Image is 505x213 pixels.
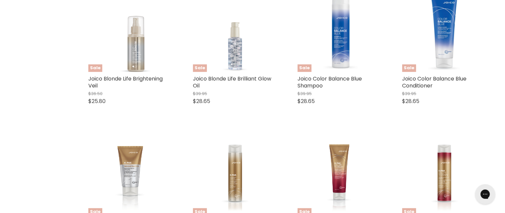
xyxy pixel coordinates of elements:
[193,64,207,72] span: Sale
[402,75,466,89] a: Joico Color Balance Blue Conditioner
[193,90,207,97] span: $39.95
[88,90,103,97] span: $36.50
[88,75,163,89] a: Joico Blonde Life Brightening Veil
[297,75,362,89] a: Joico Color Balance Blue Shampoo
[88,97,106,105] span: $25.80
[297,97,315,105] span: $28.65
[297,64,311,72] span: Sale
[402,90,416,97] span: $39.95
[88,64,102,72] span: Sale
[193,75,271,89] a: Joico Blonde Life Brilliant Glow Oil
[472,182,498,206] iframe: Gorgias live chat messenger
[402,97,419,105] span: $28.65
[297,90,312,97] span: $39.95
[402,64,416,72] span: Sale
[193,97,210,105] span: $28.65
